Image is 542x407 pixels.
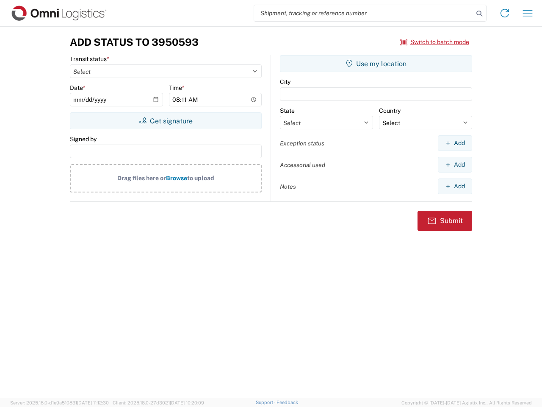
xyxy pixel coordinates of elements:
[438,135,472,151] button: Add
[256,400,277,405] a: Support
[70,112,262,129] button: Get signature
[400,35,469,49] button: Switch to batch mode
[170,400,204,405] span: [DATE] 10:20:09
[187,175,214,181] span: to upload
[280,183,296,190] label: Notes
[438,178,472,194] button: Add
[169,84,185,92] label: Time
[70,84,86,92] label: Date
[280,55,472,72] button: Use my location
[418,211,472,231] button: Submit
[117,175,166,181] span: Drag files here or
[401,399,532,407] span: Copyright © [DATE]-[DATE] Agistix Inc., All Rights Reserved
[280,139,324,147] label: Exception status
[280,161,325,169] label: Accessorial used
[277,400,298,405] a: Feedback
[77,400,109,405] span: [DATE] 11:12:30
[113,400,204,405] span: Client: 2025.18.0-27d3021
[280,107,295,114] label: State
[379,107,401,114] label: Country
[280,78,290,86] label: City
[70,36,199,48] h3: Add Status to 3950593
[70,135,97,143] label: Signed by
[166,175,187,181] span: Browse
[70,55,109,63] label: Transit status
[438,157,472,173] button: Add
[254,5,473,21] input: Shipment, tracking or reference number
[10,400,109,405] span: Server: 2025.18.0-d1e9a510831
